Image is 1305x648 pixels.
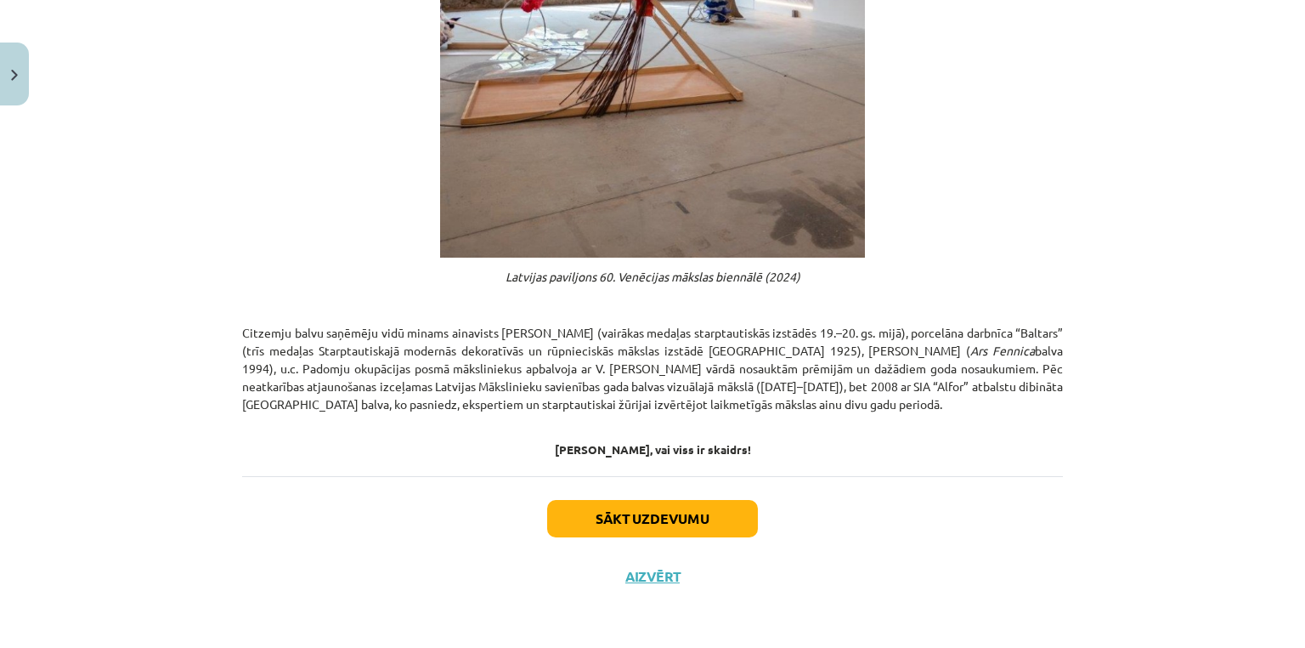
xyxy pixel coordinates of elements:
[970,343,1035,358] i: Ars Fennica
[506,269,800,284] em: Latvijas paviljons 60. Venēcijas mākslas biennālē (2024)
[242,324,1063,413] p: Citzemju balvu saņēmēju vidū minams ainavists [PERSON_NAME] (vairākas medaļas starptautiskās izst...
[547,500,758,537] button: Sākt uzdevumu
[620,568,685,585] button: Aizvērt
[11,70,18,81] img: icon-close-lesson-0947bae3869378f0d4975bcd49f059093ad1ed9edebbc8119c70593378902aed.svg
[555,441,751,457] strong: [PERSON_NAME], vai viss ir skaidrs!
